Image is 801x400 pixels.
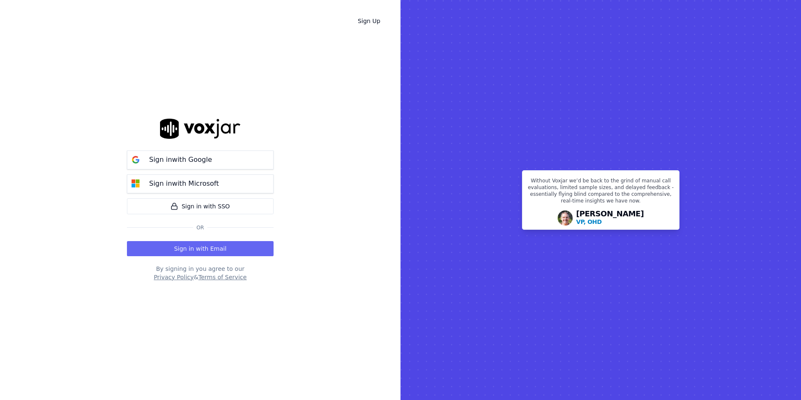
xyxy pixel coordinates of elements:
a: Sign Up [351,13,387,29]
button: Sign inwith Microsoft [127,174,274,193]
a: Sign in with SSO [127,198,274,214]
img: microsoft Sign in button [127,175,144,192]
img: logo [160,119,240,138]
button: Terms of Service [198,273,246,281]
img: Avatar [558,210,573,226]
p: Sign in with Google [149,155,212,165]
p: Without Voxjar we’d be back to the grind of manual call evaluations, limited sample sizes, and de... [527,177,674,208]
p: VP, OHD [576,218,602,226]
button: Sign inwith Google [127,151,274,169]
button: Sign in with Email [127,241,274,256]
span: Or [193,224,207,231]
div: By signing in you agree to our & [127,265,274,281]
div: [PERSON_NAME] [576,210,644,226]
button: Privacy Policy [154,273,194,281]
img: google Sign in button [127,151,144,168]
p: Sign in with Microsoft [149,179,219,189]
